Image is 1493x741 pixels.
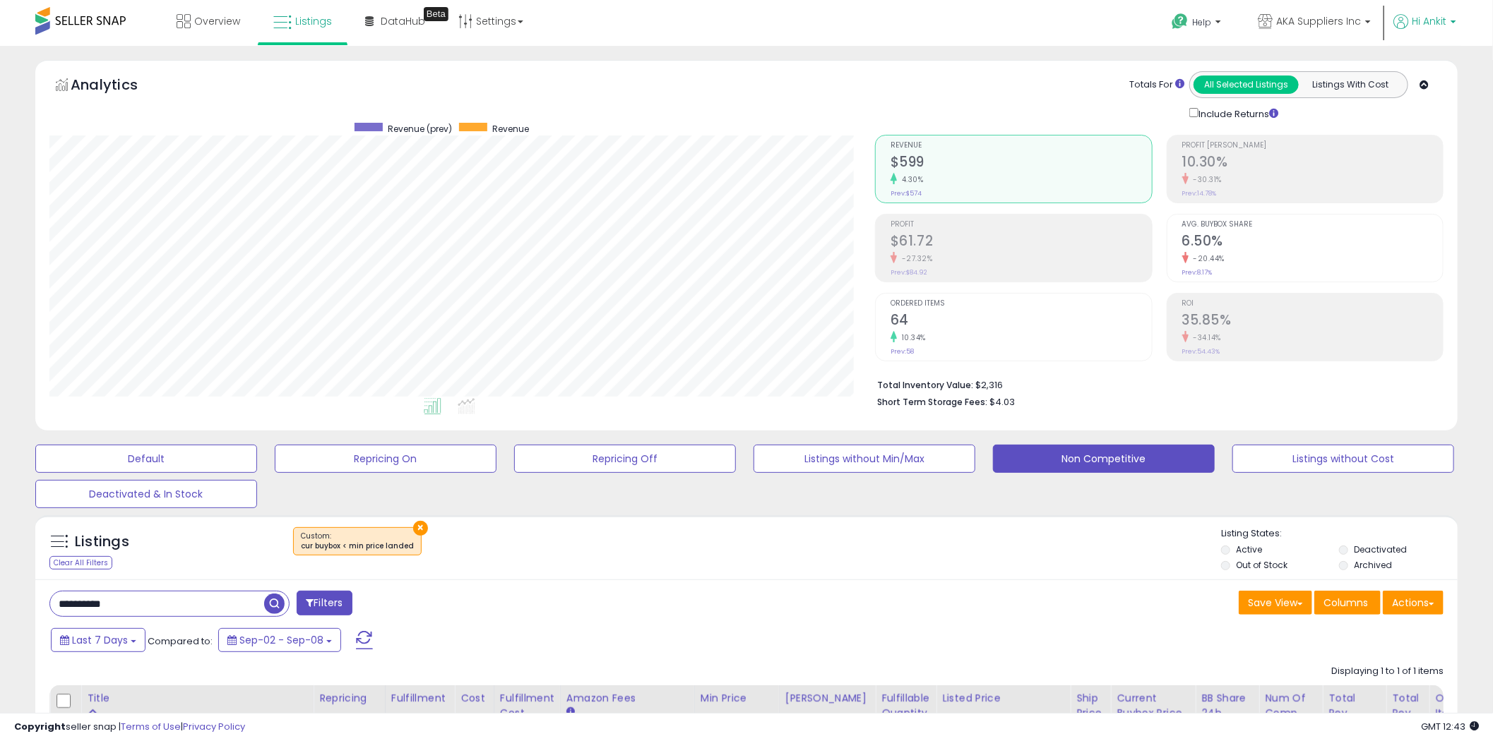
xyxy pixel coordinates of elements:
[1265,691,1316,721] div: Num of Comp.
[1354,543,1407,555] label: Deactivated
[424,7,448,21] div: Tooltip anchor
[891,347,914,356] small: Prev: 58
[942,691,1064,706] div: Listed Price
[301,541,414,551] div: cur buybox < min price landed
[1182,268,1213,277] small: Prev: 8.17%
[1412,14,1446,28] span: Hi Ankit
[1182,312,1444,331] h2: 35.85%
[1239,591,1312,615] button: Save View
[391,691,448,706] div: Fulfillment
[1328,691,1380,721] div: Total Rev.
[701,691,773,706] div: Min Price
[877,379,973,391] b: Total Inventory Value:
[14,720,66,733] strong: Copyright
[881,691,930,721] div: Fulfillable Quantity
[388,123,452,135] span: Revenue (prev)
[183,720,245,733] a: Privacy Policy
[1182,189,1217,198] small: Prev: 14.78%
[1182,347,1220,356] small: Prev: 54.43%
[754,445,975,473] button: Listings without Min/Max
[1236,559,1287,571] label: Out of Stock
[891,221,1152,229] span: Profit
[877,396,987,408] b: Short Term Storage Fees:
[1314,591,1381,615] button: Columns
[993,445,1215,473] button: Non Competitive
[1298,76,1403,94] button: Listings With Cost
[148,634,213,648] span: Compared to:
[1393,14,1456,46] a: Hi Ankit
[1182,221,1444,229] span: Avg. Buybox Share
[891,189,922,198] small: Prev: $574
[295,14,332,28] span: Listings
[989,395,1015,409] span: $4.03
[1421,720,1479,733] span: 2025-09-16 12:43 GMT
[35,480,257,508] button: Deactivated & In Stock
[1129,78,1184,92] div: Totals For
[14,721,245,734] div: seller snap | |
[194,14,240,28] span: Overview
[51,628,145,652] button: Last 7 Days
[1189,332,1222,343] small: -34.14%
[460,691,488,706] div: Cost
[1435,691,1487,721] div: Ordered Items
[1189,253,1225,264] small: -20.44%
[897,253,933,264] small: -27.32%
[381,14,425,28] span: DataHub
[218,628,341,652] button: Sep-02 - Sep-08
[891,142,1152,150] span: Revenue
[500,691,554,721] div: Fulfillment Cost
[566,706,575,718] small: Amazon Fees.
[891,312,1152,331] h2: 64
[1182,300,1444,308] span: ROI
[1194,76,1299,94] button: All Selected Listings
[1221,527,1458,541] p: Listing States:
[72,633,128,647] span: Last 7 Days
[1182,142,1444,150] span: Profit [PERSON_NAME]
[1276,14,1361,28] span: AKA Suppliers Inc
[1392,691,1423,735] div: Total Rev. Diff.
[319,691,379,706] div: Repricing
[75,532,129,552] h5: Listings
[877,375,1433,392] li: $2,316
[891,154,1152,173] h2: $599
[1354,559,1392,571] label: Archived
[1201,691,1253,721] div: BB Share 24h.
[71,75,165,98] h5: Analytics
[566,691,689,706] div: Amazon Fees
[1189,174,1223,185] small: -30.31%
[1236,543,1262,555] label: Active
[121,720,181,733] a: Terms of Use
[1182,154,1444,173] h2: 10.30%
[1324,596,1368,610] span: Columns
[413,521,428,536] button: ×
[1179,105,1295,121] div: Include Returns
[297,591,352,615] button: Filters
[1331,665,1444,678] div: Displaying 1 to 1 of 1 items
[492,123,529,135] span: Revenue
[1182,233,1444,252] h2: 6.50%
[785,691,869,706] div: [PERSON_NAME]
[1117,691,1189,721] div: Current Buybox Price
[891,300,1152,308] span: Ordered Items
[239,633,323,647] span: Sep-02 - Sep-08
[1192,16,1211,28] span: Help
[87,691,307,706] div: Title
[275,445,496,473] button: Repricing On
[891,233,1152,252] h2: $61.72
[301,531,414,552] span: Custom:
[1383,591,1444,615] button: Actions
[1076,691,1105,721] div: Ship Price
[1232,445,1454,473] button: Listings without Cost
[49,556,112,570] div: Clear All Filters
[1160,2,1235,46] a: Help
[35,445,257,473] button: Default
[514,445,736,473] button: Repricing Off
[1171,13,1189,30] i: Get Help
[897,332,926,343] small: 10.34%
[897,174,924,185] small: 4.30%
[891,268,927,277] small: Prev: $84.92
